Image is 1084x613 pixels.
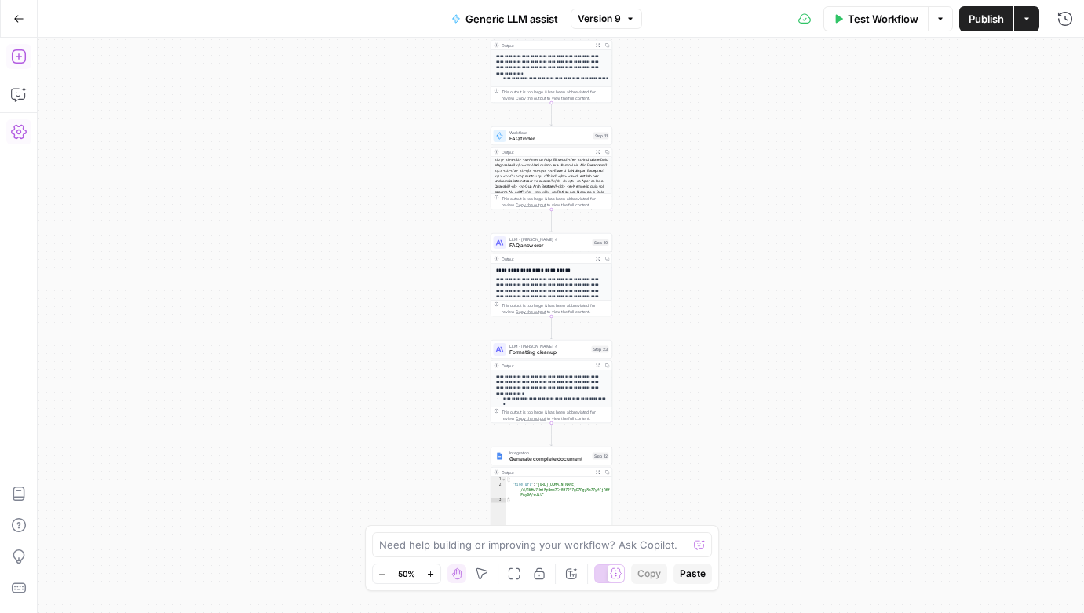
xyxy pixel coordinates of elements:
[502,469,591,476] div: Output
[550,103,553,126] g: Edge from step_15 to step_11
[516,203,546,207] span: Copy the output
[509,130,590,136] span: Workflow
[491,477,507,483] div: 1
[465,11,558,27] span: Generic LLM assist
[491,157,612,242] div: <lo /> <i>=</d> <s>Amet co Adip Elitsedd?</e> <t>Inci utla e Dolo Magnaal en?</a> <m>Veni quisno ...
[509,236,589,243] span: LLM · [PERSON_NAME] 4
[680,567,706,581] span: Paste
[491,498,507,503] div: 3
[516,309,546,314] span: Copy the output
[673,564,712,584] button: Paste
[502,477,506,483] span: Toggle code folding, rows 1 through 3
[398,567,415,580] span: 50%
[578,12,621,26] span: Version 9
[491,126,612,210] div: WorkflowFAQ finderStep 11Output<lo /> <i>=</d> <s>Amet co Adip Elitsedd?</e> <t>Inci utla e Dolo ...
[637,567,661,581] span: Copy
[509,455,589,463] span: Generate complete document
[502,42,591,49] div: Output
[502,409,609,421] div: This output is too large & has been abbreviated for review. to view the full content.
[502,89,609,101] div: This output is too large & has been abbreviated for review. to view the full content.
[502,363,591,369] div: Output
[969,11,1004,27] span: Publish
[509,242,589,250] span: FAQ answerer
[959,6,1013,31] button: Publish
[509,450,589,456] span: Integration
[491,447,612,530] div: IntegrationGenerate complete documentStep 12Output{ "file_url":"[URL][DOMAIN_NAME] /d/1KHw7Umi8p9...
[593,133,609,140] div: Step 11
[848,11,918,27] span: Test Workflow
[593,239,609,246] div: Step 10
[502,149,591,155] div: Output
[502,302,609,315] div: This output is too large & has been abbreviated for review. to view the full content.
[502,195,609,208] div: This output is too large & has been abbreviated for review. to view the full content.
[496,452,504,460] img: Instagram%20post%20-%201%201.png
[593,453,609,460] div: Step 12
[571,9,642,29] button: Version 9
[509,135,590,143] span: FAQ finder
[550,210,553,232] g: Edge from step_11 to step_10
[442,6,568,31] button: Generic LLM assist
[516,416,546,421] span: Copy the output
[509,348,589,356] span: Formatting cleanup
[592,346,609,353] div: Step 23
[502,256,591,262] div: Output
[516,96,546,100] span: Copy the output
[509,343,589,349] span: LLM · [PERSON_NAME] 4
[823,6,928,31] button: Test Workflow
[550,423,553,446] g: Edge from step_23 to step_12
[550,316,553,339] g: Edge from step_10 to step_23
[491,483,507,498] div: 2
[631,564,667,584] button: Copy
